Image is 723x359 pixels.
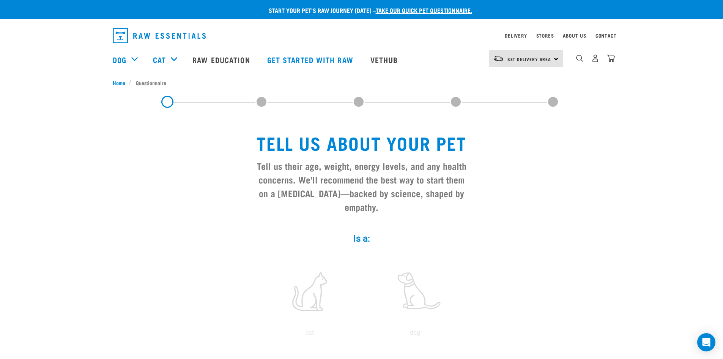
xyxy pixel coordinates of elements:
[248,232,476,245] label: Is a:
[260,44,363,75] a: Get started with Raw
[153,54,166,65] a: Cat
[493,55,504,62] img: van-moving.png
[113,28,206,43] img: Raw Essentials Logo
[697,333,715,351] div: Open Intercom Messenger
[113,79,125,87] span: Home
[536,34,554,37] a: Stores
[107,25,617,46] nav: dropdown navigation
[113,54,126,65] a: Dog
[507,58,551,60] span: Set Delivery Area
[113,79,129,87] a: Home
[113,79,611,87] nav: breadcrumbs
[591,54,599,62] img: user.png
[607,54,615,62] img: home-icon@2x.png
[254,132,469,153] h1: Tell us about your pet
[505,34,527,37] a: Delivery
[376,8,472,12] a: take our quick pet questionnaire.
[185,44,259,75] a: Raw Education
[258,328,361,337] p: cat
[595,34,617,37] a: Contact
[563,34,586,37] a: About Us
[254,159,469,214] h3: Tell us their age, weight, energy levels, and any health concerns. We’ll recommend the best way t...
[576,55,583,62] img: home-icon-1@2x.png
[364,328,466,337] p: dog
[363,44,408,75] a: Vethub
